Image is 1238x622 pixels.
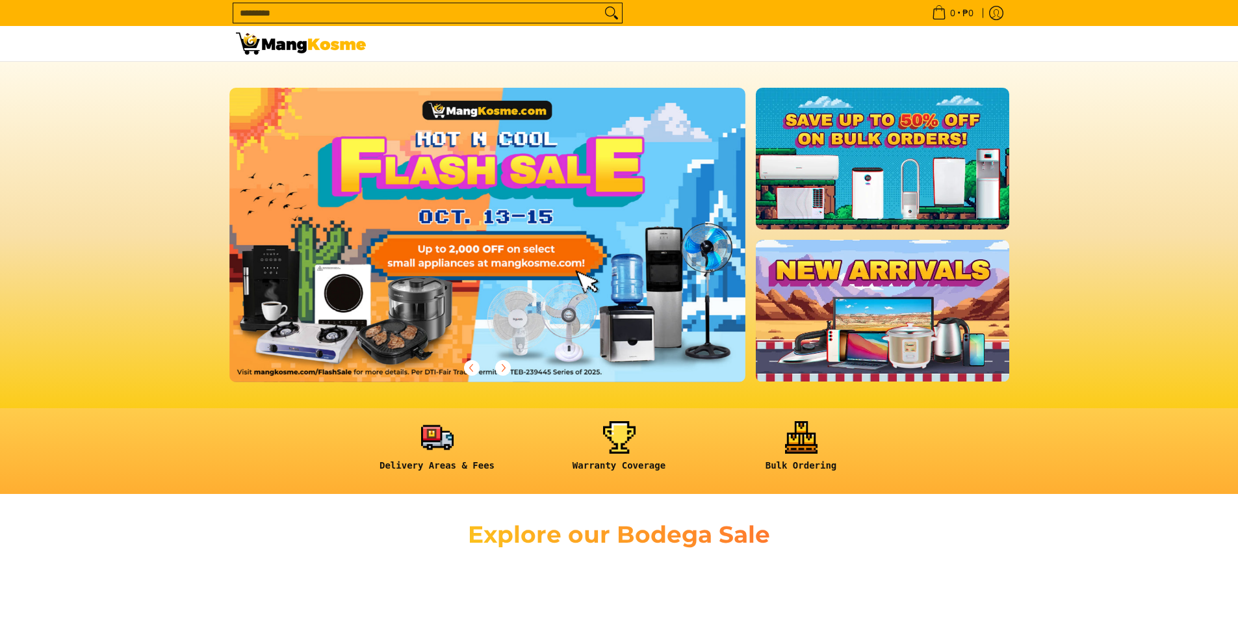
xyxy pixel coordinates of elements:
[717,421,886,482] a: <h6><strong>Bulk Ordering</strong></h6>
[458,354,486,382] button: Previous
[379,26,1003,61] nav: Main Menu
[353,421,522,482] a: <h6><strong>Delivery Areas & Fees</strong></h6>
[229,88,788,403] a: More
[489,354,517,382] button: Next
[928,6,977,20] span: •
[961,8,975,18] span: ₱0
[236,32,366,55] img: Mang Kosme: Your Home Appliances Warehouse Sale Partner!
[431,520,808,549] h2: Explore our Bodega Sale
[948,8,957,18] span: 0
[601,3,622,23] button: Search
[535,421,704,482] a: <h6><strong>Warranty Coverage</strong></h6>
